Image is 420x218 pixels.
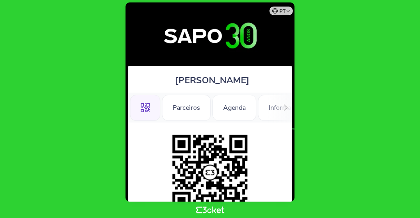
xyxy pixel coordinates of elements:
[258,95,348,121] div: Informações Adicionais
[133,11,287,62] img: 30º Aniversário SAPO
[175,74,249,86] span: [PERSON_NAME]
[162,102,211,111] a: Parceiros
[212,102,256,111] a: Agenda
[212,95,256,121] div: Agenda
[162,95,211,121] div: Parceiros
[168,131,252,214] img: 663fe100caf14ad6ae6485ed561d63ec.png
[258,102,348,111] a: Informações Adicionais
